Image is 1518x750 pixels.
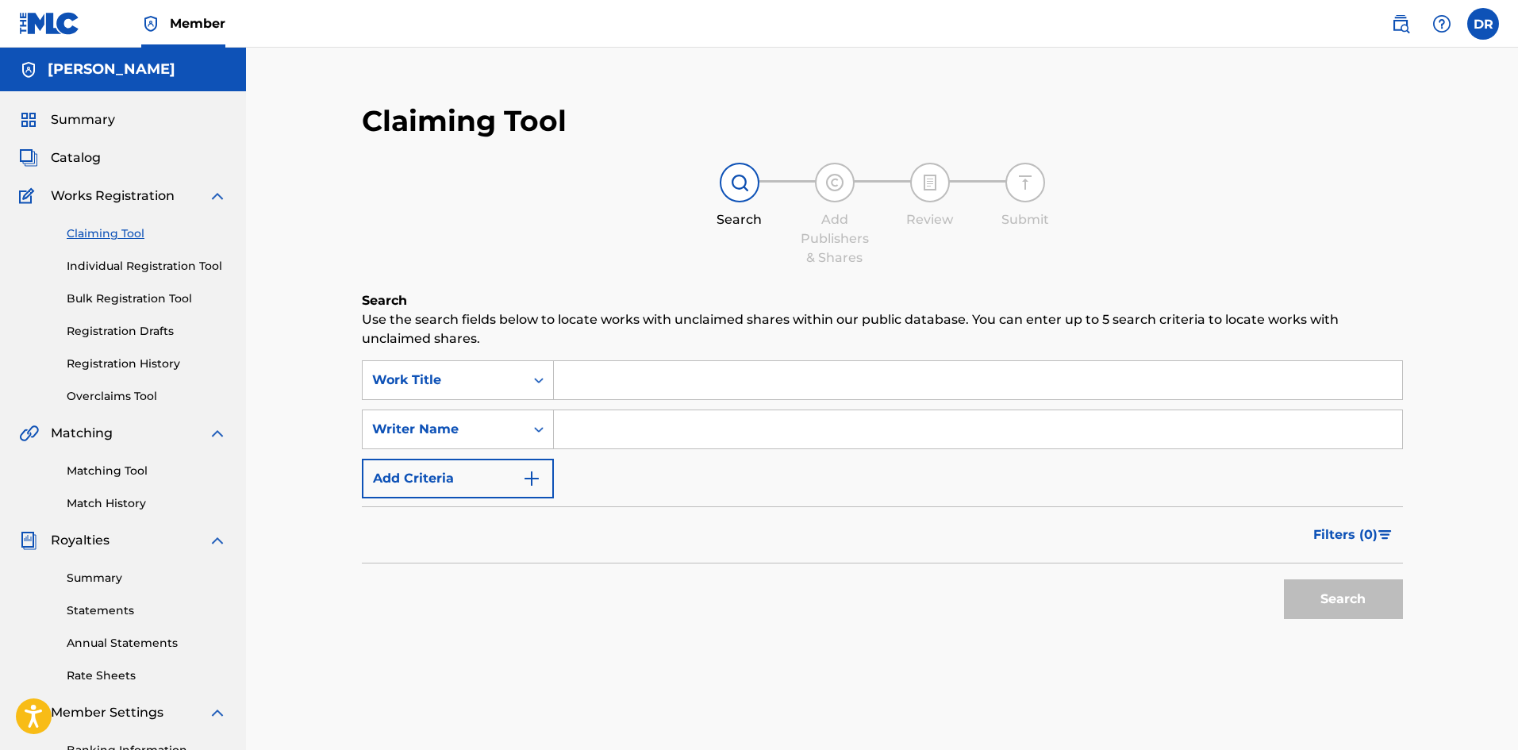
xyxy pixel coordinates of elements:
[19,187,40,206] img: Works Registration
[1378,530,1392,540] img: filter
[51,187,175,206] span: Works Registration
[1467,8,1499,40] div: User Menu
[19,110,38,129] img: Summary
[170,14,225,33] span: Member
[700,210,779,229] div: Search
[208,531,227,550] img: expand
[67,258,227,275] a: Individual Registration Tool
[48,60,175,79] h5: DWAYNE REED
[51,110,115,129] span: Summary
[986,210,1065,229] div: Submit
[208,703,227,722] img: expand
[19,60,38,79] img: Accounts
[19,703,38,722] img: Member Settings
[51,703,163,722] span: Member Settings
[19,424,39,443] img: Matching
[362,103,567,139] h2: Claiming Tool
[208,187,227,206] img: expand
[19,148,101,167] a: CatalogCatalog
[67,356,227,372] a: Registration History
[362,310,1403,348] p: Use the search fields below to locate works with unclaimed shares within our public database. You...
[67,463,227,479] a: Matching Tool
[51,424,113,443] span: Matching
[730,173,749,192] img: step indicator icon for Search
[372,420,515,439] div: Writer Name
[1426,8,1458,40] div: Help
[67,602,227,619] a: Statements
[890,210,970,229] div: Review
[51,531,110,550] span: Royalties
[67,495,227,512] a: Match History
[67,635,227,652] a: Annual Statements
[208,424,227,443] img: expand
[372,371,515,390] div: Work Title
[19,531,38,550] img: Royalties
[362,459,554,498] button: Add Criteria
[67,388,227,405] a: Overclaims Tool
[51,148,101,167] span: Catalog
[19,148,38,167] img: Catalog
[825,173,844,192] img: step indicator icon for Add Publishers & Shares
[141,14,160,33] img: Top Rightsholder
[67,323,227,340] a: Registration Drafts
[1016,173,1035,192] img: step indicator icon for Submit
[1391,14,1410,33] img: search
[362,360,1403,627] form: Search Form
[1385,8,1416,40] a: Public Search
[67,290,227,307] a: Bulk Registration Tool
[19,12,80,35] img: MLC Logo
[920,173,940,192] img: step indicator icon for Review
[67,570,227,587] a: Summary
[19,110,115,129] a: SummarySummary
[1432,14,1451,33] img: help
[1474,498,1518,625] iframe: Resource Center
[362,291,1403,310] h6: Search
[1304,515,1403,555] button: Filters (0)
[795,210,874,267] div: Add Publishers & Shares
[522,469,541,488] img: 9d2ae6d4665cec9f34b9.svg
[1313,525,1378,544] span: Filters ( 0 )
[67,667,227,684] a: Rate Sheets
[67,225,227,242] a: Claiming Tool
